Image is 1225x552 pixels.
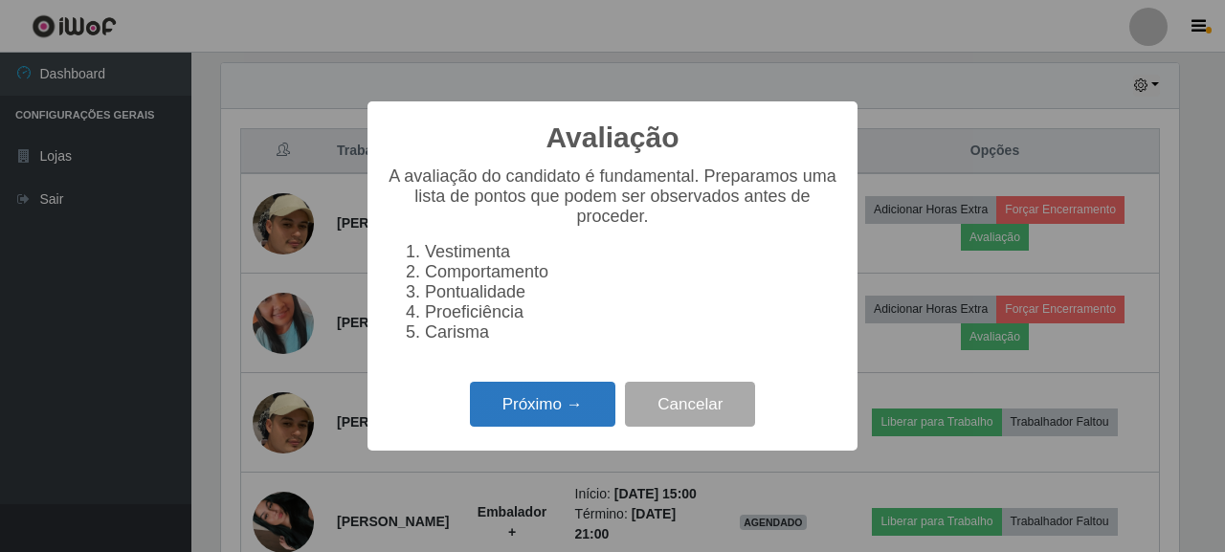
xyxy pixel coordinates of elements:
li: Carisma [425,322,838,342]
button: Cancelar [625,382,755,427]
li: Vestimenta [425,242,838,262]
h2: Avaliação [546,121,679,155]
li: Pontualidade [425,282,838,302]
button: Próximo → [470,382,615,427]
li: Proeficiência [425,302,838,322]
p: A avaliação do candidato é fundamental. Preparamos uma lista de pontos que podem ser observados a... [387,166,838,227]
li: Comportamento [425,262,838,282]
